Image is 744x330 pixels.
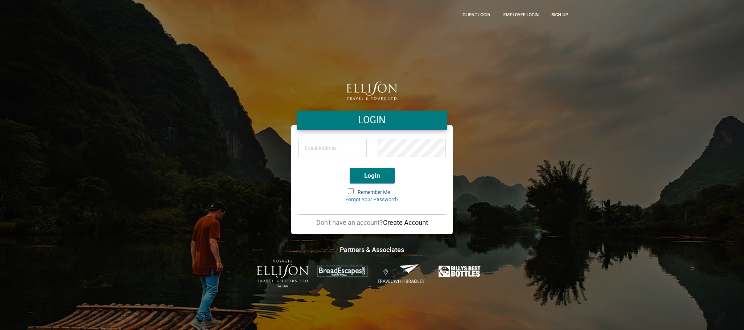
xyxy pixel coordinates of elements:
[298,218,446,227] p: Don't have an account?
[171,245,574,254] h4: Partners & Associates
[375,264,428,284] img: Travel-With-Bradley.png
[383,219,428,226] a: Create Account
[345,197,399,202] a: Forgot Your Password?
[316,265,369,278] img: broadescapes.png
[350,168,395,183] button: Login
[435,264,487,279] img: Billys-Best-Bottles.png
[457,5,496,24] a: CLient Login
[298,139,367,157] input: Email Address
[349,189,395,196] label: Remember Me
[257,260,309,288] img: ET-Voyages-text-colour-Logo-with-est.png
[498,5,544,24] a: Employee Login
[346,82,398,100] img: logo.png
[546,5,574,24] a: Sign up
[302,114,442,127] h4: LOGIN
